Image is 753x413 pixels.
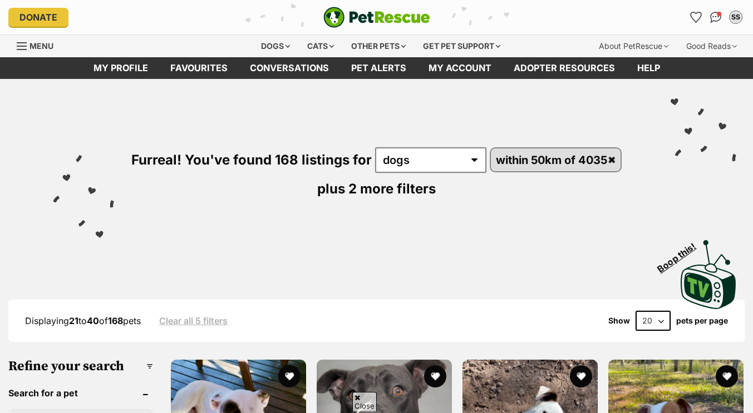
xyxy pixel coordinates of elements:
[253,35,298,57] div: Dogs
[159,57,239,79] a: Favourites
[17,35,61,55] a: Menu
[656,234,707,274] span: Boop this!
[278,365,301,387] button: favourite
[8,359,153,374] h3: Refine your search
[503,57,626,79] a: Adopter resources
[8,8,68,27] a: Donate
[727,8,745,26] button: My account
[108,315,123,326] strong: 168
[672,357,731,391] iframe: Help Scout Beacon - Open
[687,8,705,26] a: Favourites
[25,315,141,326] span: Displaying to of pets
[687,8,745,26] ul: Account quick links
[82,57,159,79] a: My profile
[159,316,228,326] a: Clear all 5 filters
[415,35,508,57] div: Get pet support
[417,57,503,79] a: My account
[608,316,630,325] span: Show
[299,35,342,57] div: Cats
[340,57,417,79] a: Pet alerts
[710,12,722,23] img: chat-41dd97257d64d25036548639549fe6c8038ab92f7586957e7f3b1b290dea8141.svg
[707,8,725,26] a: Conversations
[676,316,728,325] label: pets per page
[317,181,436,197] span: plus 2 more filters
[8,388,153,398] header: Search for a pet
[591,35,676,57] div: About PetRescue
[239,57,340,79] a: conversations
[323,7,430,28] a: PetRescue
[681,230,736,311] a: Boop this!
[29,41,53,51] span: Menu
[681,240,736,309] img: PetRescue TV logo
[570,365,592,387] button: favourite
[626,57,671,79] a: Help
[424,365,446,387] button: favourite
[323,7,430,28] img: logo-e224e6f780fb5917bec1dbf3a21bbac754714ae5b6737aabdf751b685950b380.svg
[491,148,621,171] a: within 50km of 4035
[87,315,99,326] strong: 40
[131,152,372,168] span: Furreal! You've found 168 listings for
[678,35,745,57] div: Good Reads
[730,12,741,23] div: SS
[343,35,414,57] div: Other pets
[69,315,78,326] strong: 21
[352,392,377,411] span: Close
